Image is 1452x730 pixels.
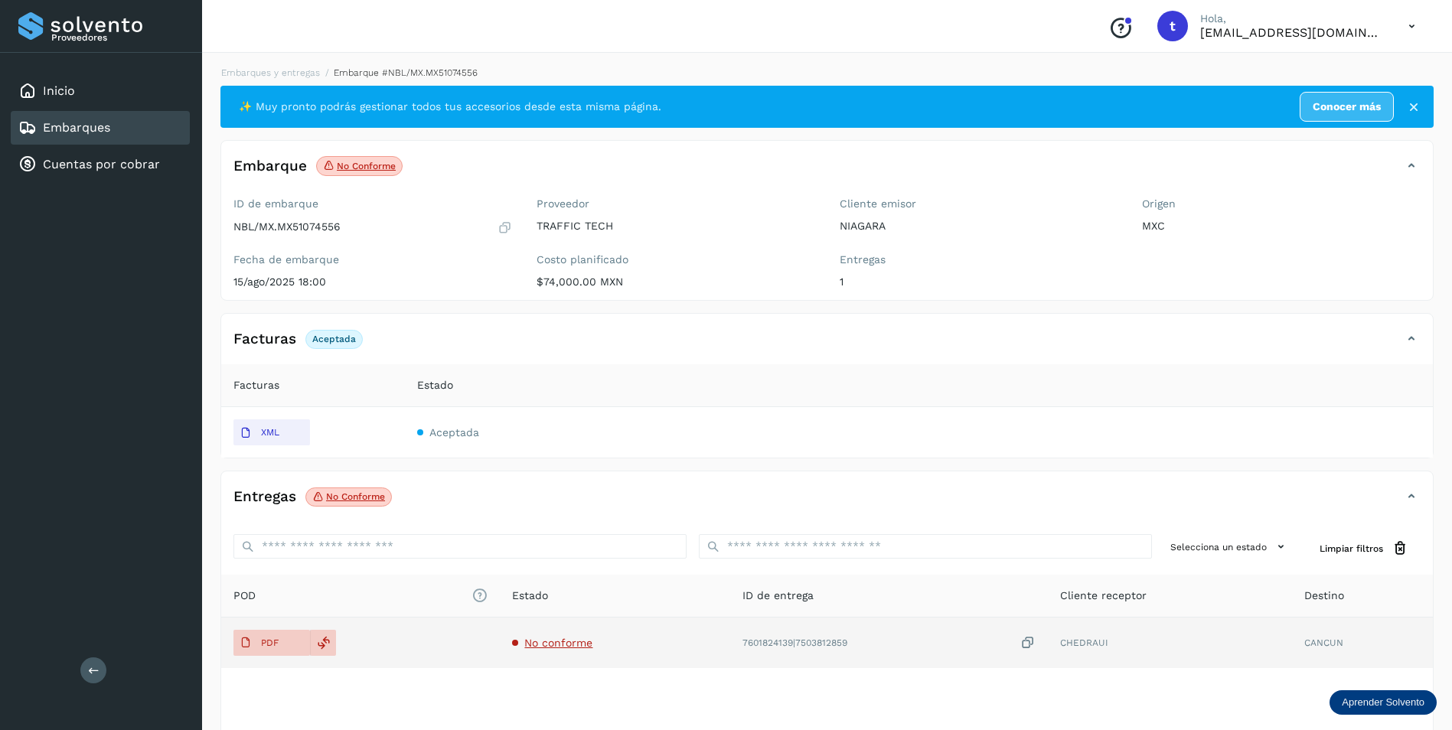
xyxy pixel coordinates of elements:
span: Estado [512,588,548,604]
td: CHEDRAUI [1048,618,1291,668]
p: Aprender Solvento [1342,696,1424,709]
p: NBL/MX.MX51074556 [233,220,341,233]
button: Selecciona un estado [1164,534,1295,559]
label: Origen [1142,197,1421,210]
p: Aceptada [312,334,356,344]
p: MXC [1142,220,1421,233]
p: PDF [261,637,279,648]
span: Destino [1304,588,1344,604]
td: CANCUN [1292,618,1433,668]
div: Embarques [11,111,190,145]
span: Cliente receptor [1060,588,1147,604]
span: Limpiar filtros [1320,542,1383,556]
label: Costo planificado [537,253,815,266]
h4: Embarque [233,158,307,175]
h4: Facturas [233,331,296,348]
h4: Entregas [233,488,296,506]
div: Inicio [11,74,190,108]
div: Reemplazar POD [310,630,336,656]
div: FacturasAceptada [221,326,1433,364]
p: XML [261,427,279,438]
label: Entregas [840,253,1118,266]
span: ✨ Muy pronto podrás gestionar todos tus accesorios desde esta misma página. [239,99,661,115]
p: No conforme [337,161,396,171]
label: Proveedor [537,197,815,210]
div: EntregasNo conforme [221,484,1433,522]
nav: breadcrumb [220,66,1434,80]
label: Cliente emisor [840,197,1118,210]
label: ID de embarque [233,197,512,210]
p: $74,000.00 MXN [537,275,815,288]
span: Embarque #NBL/MX.MX51074556 [334,67,478,78]
a: Conocer más [1300,92,1394,122]
p: Hola, [1200,12,1384,25]
div: EmbarqueNo conforme [221,153,1433,191]
div: 7601824139|7503812859 [742,635,1036,651]
button: Limpiar filtros [1307,534,1421,562]
p: teamgcabrera@traffictech.com [1200,25,1384,40]
a: Cuentas por cobrar [43,157,160,171]
span: Aceptada [429,426,479,438]
div: Aprender Solvento [1330,690,1437,715]
p: 15/ago/2025 18:00 [233,275,512,288]
p: 1 [840,275,1118,288]
a: Embarques y entregas [221,67,320,78]
p: Proveedores [51,32,184,43]
div: Cuentas por cobrar [11,148,190,181]
p: TRAFFIC TECH [537,220,815,233]
label: Fecha de embarque [233,253,512,266]
span: No conforme [524,637,592,649]
span: Estado [417,377,453,393]
p: No conforme [326,491,385,502]
button: PDF [233,630,310,656]
span: POD [233,588,488,604]
p: NIAGARA [840,220,1118,233]
a: Embarques [43,120,110,135]
button: XML [233,419,310,445]
span: ID de entrega [742,588,814,604]
a: Inicio [43,83,75,98]
span: Facturas [233,377,279,393]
